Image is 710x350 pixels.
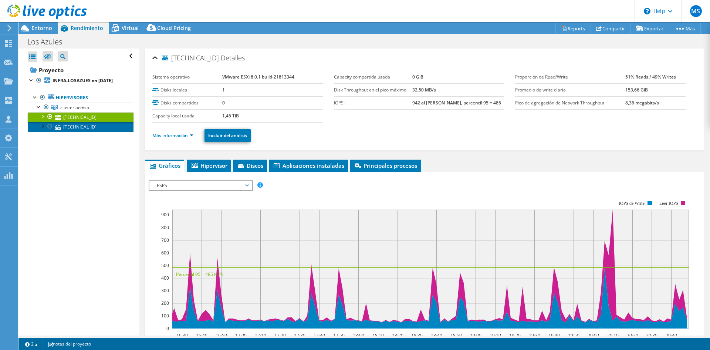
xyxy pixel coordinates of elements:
[28,103,133,112] a: cluster.acmsa
[372,332,384,339] text: 18:10
[161,300,169,306] text: 200
[216,332,227,339] text: 16:50
[625,74,676,80] b: 51% Reads / 49% Writes
[222,100,225,106] b: 0
[646,332,657,339] text: 20:30
[152,73,222,81] label: Sistema operativo
[237,162,263,169] span: Discos
[690,5,702,17] span: MS
[412,100,501,106] b: 942 al [PERSON_NAME], percentil 95 = 485
[152,99,222,107] label: Disks compartidos
[666,332,677,339] text: 20:40
[157,24,191,31] span: Cloud Pricing
[490,332,501,339] text: 19:10
[235,332,247,339] text: 17:00
[412,87,436,93] b: 32,50 MB/s
[222,74,294,80] b: VMware ESXi 8.0.1 build-21813344
[161,237,169,243] text: 700
[515,86,625,94] label: Promedio de write diaria
[152,112,222,120] label: Capacity local usada
[411,332,423,339] text: 18:30
[166,325,169,331] text: 0
[568,332,579,339] text: 19:50
[60,104,89,111] span: cluster.acmsa
[28,122,133,131] a: [TECHNICAL_ID]
[412,74,423,80] b: 0 GiB
[204,129,251,142] a: Excluir del análisis
[255,332,266,339] text: 17:10
[161,275,169,281] text: 400
[625,100,659,106] b: 8,36 megabits/s
[470,332,481,339] text: 19:00
[31,24,52,31] span: Entorno
[529,332,540,339] text: 19:30
[122,24,139,31] span: Virtual
[644,8,650,14] svg: \n
[273,162,344,169] span: Aplicaciones instaladas
[161,287,169,294] text: 300
[161,262,169,269] text: 500
[431,332,442,339] text: 18:40
[294,332,305,339] text: 17:30
[515,99,625,107] label: Pico de agregación de Network Throughput
[353,332,364,339] text: 18:00
[176,332,188,339] text: 16:30
[334,73,413,81] label: Capacity compartida usada
[28,112,133,122] a: [TECHNICAL_ID]
[607,332,619,339] text: 20:10
[28,64,133,76] a: Proyecto
[153,181,248,190] span: ESPS
[274,332,286,339] text: 17:20
[354,162,417,169] span: Principales procesos
[334,99,413,107] label: IOPS:
[591,23,631,34] a: Compartir
[630,23,669,34] a: Exportar
[24,38,74,46] h1: Los Azules
[176,271,224,277] text: Percentil 95 = 485 IOPS
[619,201,645,206] text: IOPS de Write
[161,211,169,218] text: 900
[28,93,133,103] a: Hipervisores
[43,339,96,349] a: notas del proyecto
[450,332,462,339] text: 18:50
[314,332,325,339] text: 17:40
[555,23,591,34] a: Reports
[669,23,701,34] a: Más
[71,24,103,31] span: Rendimiento
[627,332,638,339] text: 20:20
[190,162,227,169] span: Hipervisor
[625,87,648,93] b: 153,66 GiB
[152,86,222,94] label: Disks locales
[53,77,113,84] b: INFRA-LOSAZUES on [DATE]
[588,332,599,339] text: 20:00
[161,224,169,231] text: 800
[162,54,219,62] span: [TECHNICAL_ID]
[392,332,403,339] text: 18:20
[222,113,239,119] b: 1,45 TiB
[333,332,345,339] text: 17:50
[196,332,207,339] text: 16:40
[161,313,169,319] text: 100
[221,53,245,62] span: Detalles
[222,87,225,93] b: 1
[28,76,133,86] a: INFRA-LOSAZUES on [DATE]
[334,86,413,94] label: Disk Throughput en el pico máximo
[152,132,193,139] a: Más información
[548,332,560,339] text: 19:40
[509,332,521,339] text: 19:20
[149,162,180,169] span: Gráficos
[20,339,43,349] a: 2
[659,201,678,206] text: Leer IOPS
[515,73,625,81] label: Proporción de Read/Write
[161,250,169,256] text: 600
